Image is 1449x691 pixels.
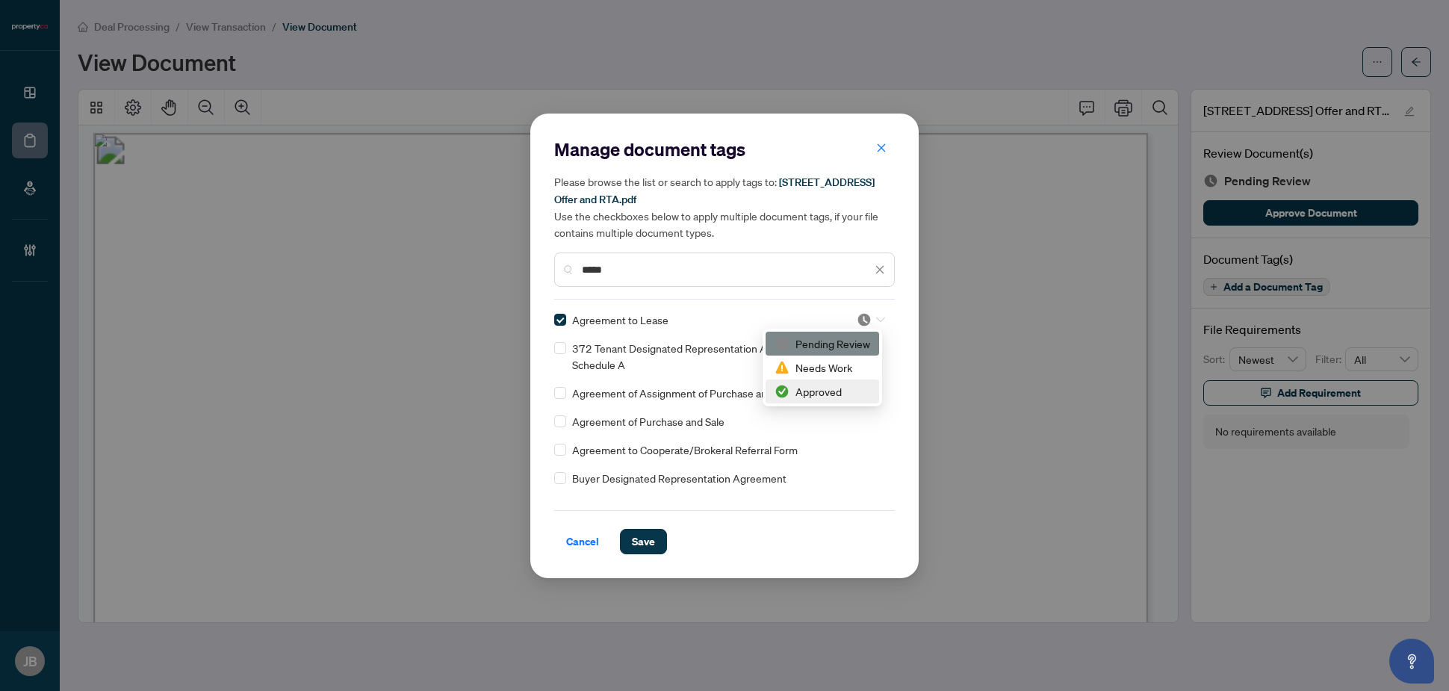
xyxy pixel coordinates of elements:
[857,312,872,327] img: status
[554,529,611,554] button: Cancel
[572,441,798,458] span: Agreement to Cooperate/Brokeral Referral Form
[766,332,879,356] div: Pending Review
[572,385,795,401] span: Agreement of Assignment of Purchase and Sale
[572,340,886,373] span: 372 Tenant Designated Representation Agreement with Company Schedule A
[775,360,789,375] img: status
[775,384,789,399] img: status
[775,383,870,400] div: Approved
[554,137,895,161] h2: Manage document tags
[775,335,870,352] div: Pending Review
[554,176,875,206] span: [STREET_ADDRESS] Offer and RTA.pdf
[620,529,667,554] button: Save
[875,264,885,275] span: close
[857,312,885,327] span: Pending Review
[572,312,668,328] span: Agreement to Lease
[1389,639,1434,684] button: Open asap
[554,173,895,241] h5: Please browse the list or search to apply tags to: Use the checkboxes below to apply multiple doc...
[766,379,879,403] div: Approved
[572,470,786,486] span: Buyer Designated Representation Agreement
[632,530,655,554] span: Save
[766,356,879,379] div: Needs Work
[566,530,599,554] span: Cancel
[876,143,887,153] span: close
[775,359,870,376] div: Needs Work
[572,413,724,430] span: Agreement of Purchase and Sale
[775,336,789,351] img: status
